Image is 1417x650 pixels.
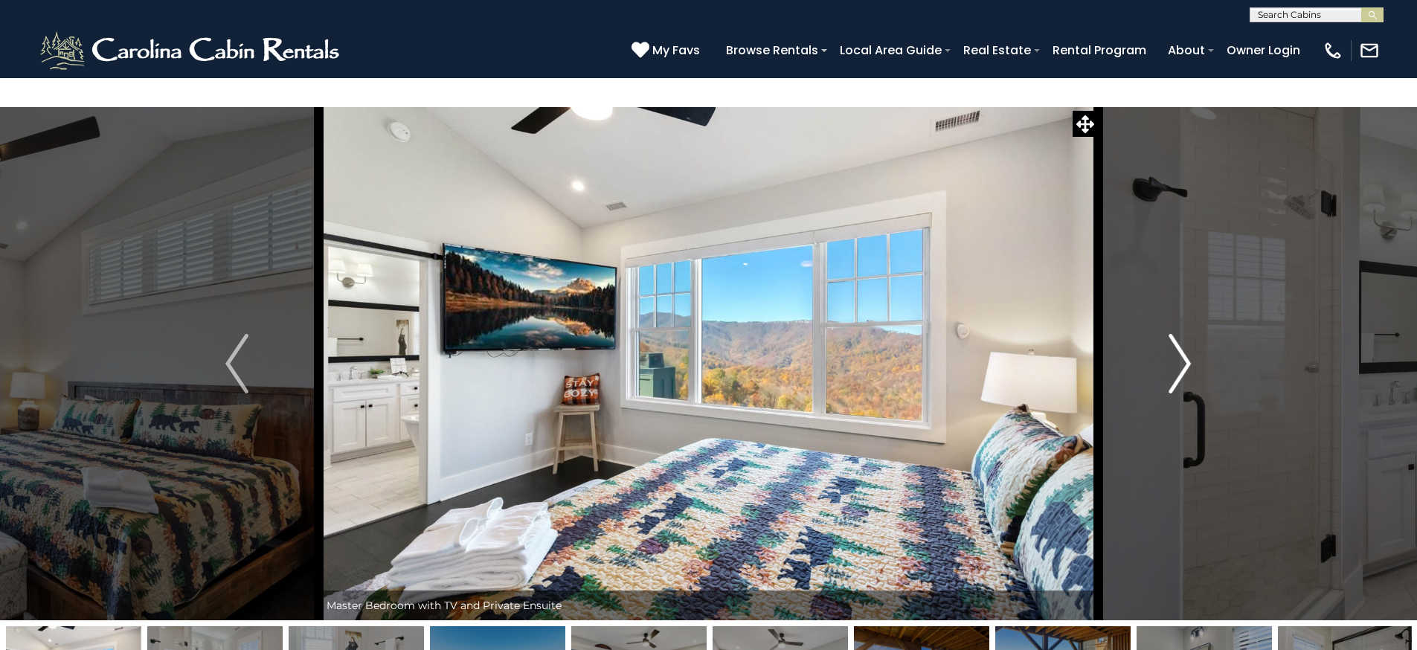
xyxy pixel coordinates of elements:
[225,334,248,393] img: arrow
[1323,40,1343,61] img: phone-regular-white.png
[632,41,704,60] a: My Favs
[319,591,1099,620] div: Master Bedroom with TV and Private Ensuite
[37,28,346,73] img: White-1-2.png
[652,41,700,59] span: My Favs
[956,37,1038,63] a: Real Estate
[1098,107,1262,620] button: Next
[155,107,318,620] button: Previous
[1045,37,1154,63] a: Rental Program
[832,37,949,63] a: Local Area Guide
[1359,40,1380,61] img: mail-regular-white.png
[1169,334,1191,393] img: arrow
[1160,37,1212,63] a: About
[1219,37,1308,63] a: Owner Login
[719,37,826,63] a: Browse Rentals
